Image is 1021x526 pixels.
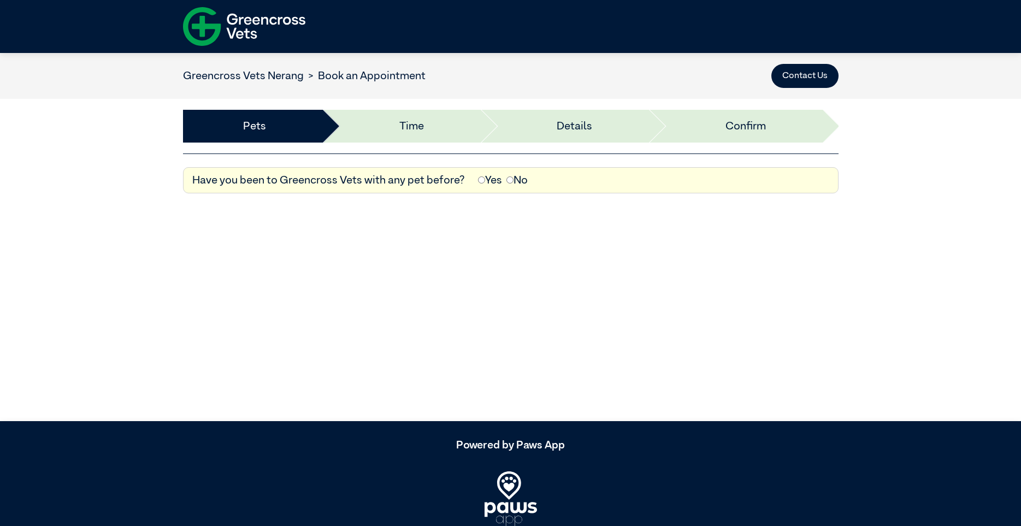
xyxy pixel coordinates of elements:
button: Contact Us [771,64,839,88]
li: Book an Appointment [304,68,426,84]
img: PawsApp [485,471,537,526]
label: Yes [478,172,502,188]
h5: Powered by Paws App [183,439,839,452]
img: f-logo [183,3,305,50]
a: Greencross Vets Nerang [183,70,304,81]
input: Yes [478,176,485,184]
label: No [506,172,528,188]
a: Pets [243,118,266,134]
label: Have you been to Greencross Vets with any pet before? [192,172,465,188]
input: No [506,176,514,184]
nav: breadcrumb [183,68,426,84]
